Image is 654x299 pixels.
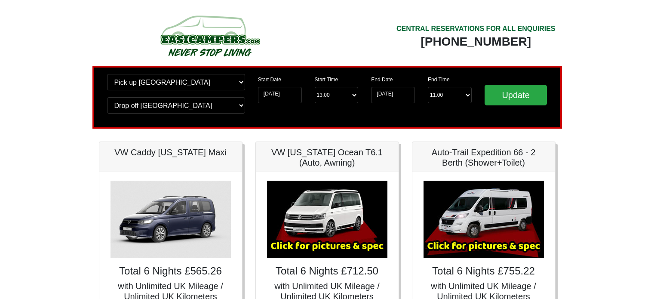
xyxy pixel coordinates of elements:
h4: Total 6 Nights £565.26 [108,265,233,277]
h5: Auto-Trail Expedition 66 - 2 Berth (Shower+Toilet) [421,147,547,168]
h4: Total 6 Nights £755.22 [421,265,547,277]
label: Start Time [315,76,338,83]
div: [PHONE_NUMBER] [396,34,556,49]
img: VW Caddy California Maxi [111,181,231,258]
input: Update [485,85,547,105]
input: Return Date [371,87,415,103]
h5: VW [US_STATE] Ocean T6.1 (Auto, Awning) [264,147,390,168]
label: End Date [371,76,393,83]
h5: VW Caddy [US_STATE] Maxi [108,147,233,157]
img: VW California Ocean T6.1 (Auto, Awning) [267,181,387,258]
label: Start Date [258,76,281,83]
label: End Time [428,76,450,83]
h4: Total 6 Nights £712.50 [264,265,390,277]
input: Start Date [258,87,302,103]
img: Auto-Trail Expedition 66 - 2 Berth (Shower+Toilet) [424,181,544,258]
div: CENTRAL RESERVATIONS FOR ALL ENQUIRIES [396,24,556,34]
img: campers-checkout-logo.png [128,12,292,59]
